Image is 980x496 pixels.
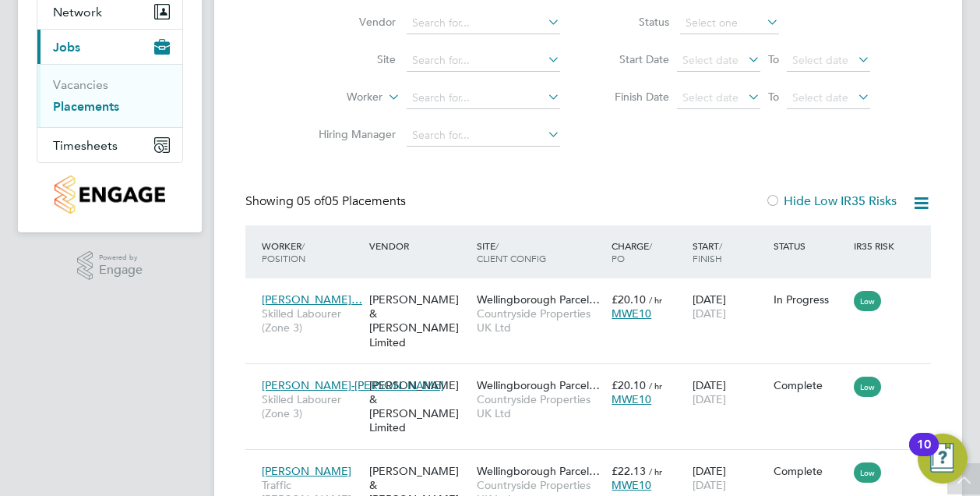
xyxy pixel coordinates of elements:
a: [PERSON_NAME]-[PERSON_NAME]Skilled Labourer (Zone 3)[PERSON_NAME] & [PERSON_NAME] LimitedWellingb... [258,370,931,383]
a: [PERSON_NAME]…Skilled Labourer (Zone 3)[PERSON_NAME] & [PERSON_NAME] LimitedWellingborough Parcel... [258,284,931,297]
a: Vacancies [53,77,108,92]
div: Vendor [365,232,473,260]
span: To [763,49,784,69]
div: Status [770,232,851,260]
button: Timesheets [37,128,182,162]
label: Hide Low IR35 Risks [765,193,897,209]
a: [PERSON_NAME]Traffic [PERSON_NAME] (CPCS) (Zone 3)[PERSON_NAME] & [PERSON_NAME] LimitedWellingbor... [258,455,931,469]
label: Vendor [306,15,396,29]
div: [DATE] [689,285,770,328]
img: countryside-properties-logo-retina.png [55,175,164,214]
span: Wellingborough Parcel… [477,292,600,306]
a: Powered byEngage [77,251,143,281]
span: £20.10 [612,378,646,392]
span: / PO [612,239,652,264]
span: Skilled Labourer (Zone 3) [262,392,361,420]
div: Complete [774,378,847,392]
label: Worker [293,90,382,105]
span: Low [854,462,881,483]
div: Showing [245,193,409,210]
div: [PERSON_NAME] & [PERSON_NAME] Limited [365,285,473,357]
span: / Finish [693,239,722,264]
div: Jobs [37,64,182,127]
span: / hr [649,466,662,477]
div: In Progress [774,292,847,306]
button: Jobs [37,30,182,64]
span: Countryside Properties UK Ltd [477,392,604,420]
div: Start [689,232,770,272]
input: Search for... [407,125,560,147]
span: / hr [649,380,662,391]
a: Go to home page [37,175,183,214]
div: Worker [258,232,365,272]
span: Timesheets [53,138,118,153]
label: Status [599,15,669,29]
span: To [763,87,784,107]
label: Site [306,52,396,66]
input: Search for... [407,87,560,109]
span: [PERSON_NAME]-[PERSON_NAME] [262,378,444,392]
span: MWE10 [612,478,651,492]
span: 05 of [297,193,325,209]
div: Complete [774,464,847,478]
div: [PERSON_NAME] & [PERSON_NAME] Limited [365,370,473,443]
span: / Position [262,239,305,264]
span: £20.10 [612,292,646,306]
div: Site [473,232,608,272]
span: MWE10 [612,306,651,321]
span: Low [854,291,881,311]
span: Select date [682,90,739,105]
span: / hr [649,294,662,306]
input: Search for... [407,12,560,34]
div: Charge [608,232,689,272]
span: Powered by [99,251,143,264]
span: 05 Placements [297,193,406,209]
input: Search for... [407,50,560,72]
span: £22.13 [612,464,646,478]
span: Skilled Labourer (Zone 3) [262,306,361,335]
span: Countryside Properties UK Ltd [477,306,604,335]
span: Select date [682,53,739,67]
span: [DATE] [693,392,726,406]
input: Select one [680,12,779,34]
span: [DATE] [693,478,726,492]
div: IR35 Risk [850,232,904,260]
span: Wellingborough Parcel… [477,464,600,478]
span: / Client Config [477,239,546,264]
a: Placements [53,99,119,114]
label: Finish Date [599,90,669,104]
span: Network [53,5,102,19]
label: Start Date [599,52,669,66]
span: Jobs [53,40,80,55]
div: 10 [917,445,931,465]
span: Low [854,377,881,397]
div: [DATE] [689,370,770,414]
button: Open Resource Center, 10 new notifications [918,434,968,484]
span: [DATE] [693,306,726,321]
span: Engage [99,264,143,277]
label: Hiring Manager [306,127,396,141]
span: Select date [792,90,848,105]
span: [PERSON_NAME] [262,464,351,478]
span: Wellingborough Parcel… [477,378,600,392]
span: MWE10 [612,392,651,406]
span: [PERSON_NAME]… [262,292,362,306]
span: Select date [792,53,848,67]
